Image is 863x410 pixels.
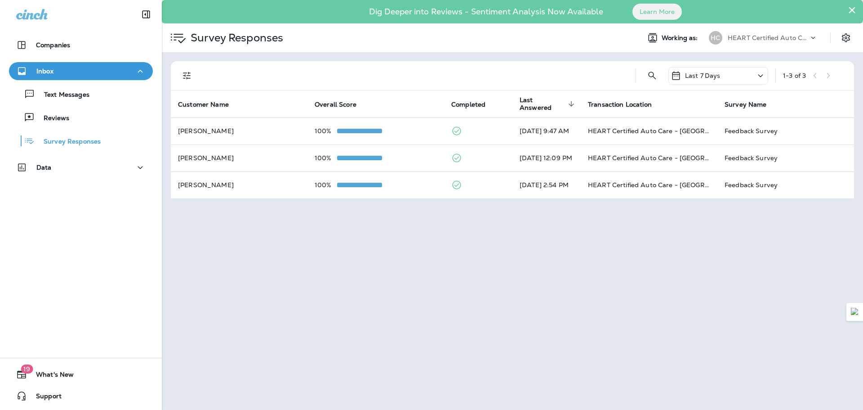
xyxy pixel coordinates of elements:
div: 1 - 3 of 3 [783,72,806,79]
p: Companies [36,41,70,49]
button: Search Survey Responses [643,67,661,85]
span: Completed [451,100,497,108]
button: Settings [838,30,854,46]
span: Overall Score [315,101,356,108]
p: 100% [315,154,337,162]
td: Feedback Survey [717,144,854,171]
span: Last Answered [520,96,565,112]
span: Last Answered [520,96,577,112]
td: [PERSON_NAME] [171,117,307,144]
span: Transaction Location [588,101,652,108]
td: HEART Certified Auto Care - [GEOGRAPHIC_DATA] [581,171,717,198]
span: Overall Score [315,100,368,108]
p: Data [36,164,52,171]
td: Feedback Survey [717,171,854,198]
span: What's New [27,371,74,382]
img: Detect Auto [851,308,859,316]
button: Companies [9,36,153,54]
td: [DATE] 12:09 PM [512,144,581,171]
td: Feedback Survey [717,117,854,144]
button: 19What's New [9,365,153,383]
div: HC [709,31,722,45]
td: HEART Certified Auto Care - [GEOGRAPHIC_DATA] [581,144,717,171]
p: Text Messages [35,91,89,99]
span: Completed [451,101,485,108]
button: Support [9,387,153,405]
p: 100% [315,181,337,189]
span: Customer Name [178,101,229,108]
td: [PERSON_NAME] [171,171,307,198]
p: Survey Responses [187,31,283,45]
span: 19 [21,365,33,374]
button: Text Messages [9,85,153,104]
span: Working as: [662,34,700,42]
td: [DATE] 9:47 AM [512,117,581,144]
button: Collapse Sidebar [133,5,159,23]
button: Inbox [9,62,153,80]
p: Last 7 Days [685,72,721,79]
button: Close [848,3,856,17]
span: Survey Name [725,101,767,108]
button: Filters [178,67,196,85]
button: Learn More [632,4,682,20]
p: Dig Deeper into Reviews - Sentiment Analysis Now Available [343,10,629,13]
p: Reviews [35,114,69,123]
span: Customer Name [178,100,240,108]
span: Transaction Location [588,100,663,108]
button: Reviews [9,108,153,127]
td: [DATE] 2:54 PM [512,171,581,198]
p: HEART Certified Auto Care [728,34,809,41]
p: 100% [315,127,337,135]
button: Data [9,158,153,176]
p: Inbox [36,68,53,75]
button: Survey Responses [9,131,153,150]
td: [PERSON_NAME] [171,144,307,171]
span: Survey Name [725,100,778,108]
span: Support [27,392,62,403]
td: HEART Certified Auto Care - [GEOGRAPHIC_DATA] [581,117,717,144]
p: Survey Responses [35,138,101,146]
